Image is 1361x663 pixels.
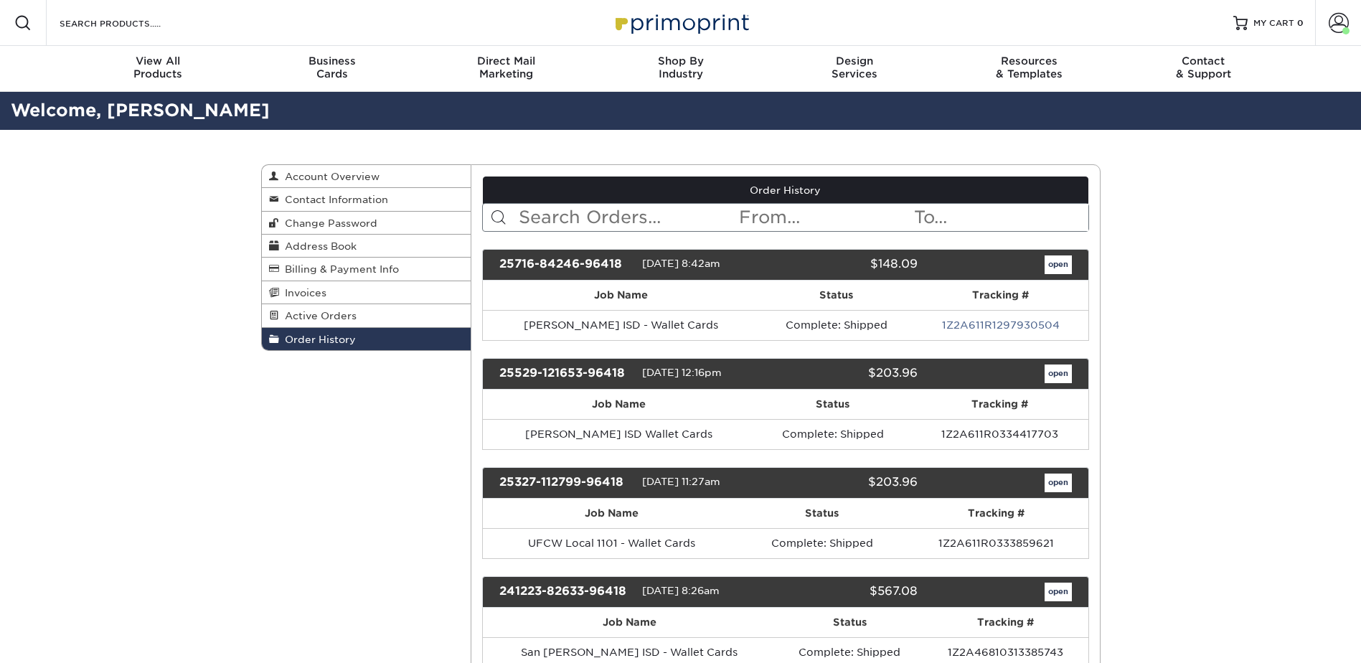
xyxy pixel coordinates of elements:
span: Shop By [593,55,768,67]
span: Change Password [279,217,377,229]
input: SEARCH PRODUCTS..... [58,14,198,32]
span: [DATE] 12:16pm [642,367,722,378]
a: open [1045,365,1072,383]
a: Invoices [262,281,471,304]
a: DesignServices [768,46,942,92]
div: Marketing [419,55,593,80]
td: Complete: Shipped [740,528,904,558]
span: 0 [1297,18,1304,28]
div: & Templates [942,55,1116,80]
span: [DATE] 8:42am [642,258,720,269]
div: 25716-84246-96418 [489,255,642,274]
input: Search Orders... [517,204,738,231]
td: Complete: Shipped [755,419,911,449]
img: Primoprint [609,7,753,38]
th: Tracking # [923,608,1088,637]
span: Direct Mail [419,55,593,67]
th: Job Name [483,608,776,637]
th: Tracking # [911,390,1088,419]
a: open [1045,255,1072,274]
span: Resources [942,55,1116,67]
span: [DATE] 11:27am [642,476,720,487]
a: Contact Information [262,188,471,211]
div: & Support [1116,55,1291,80]
span: Design [768,55,942,67]
a: 1Z2A611R1297930504 [942,319,1060,331]
a: BusinessCards [245,46,419,92]
span: MY CART [1253,17,1294,29]
span: Business [245,55,419,67]
span: Contact [1116,55,1291,67]
span: Billing & Payment Info [279,263,399,275]
a: open [1045,583,1072,601]
a: Direct MailMarketing [419,46,593,92]
span: Order History [279,334,356,345]
div: 25529-121653-96418 [489,365,642,383]
span: Invoices [279,287,326,298]
th: Tracking # [913,281,1088,310]
span: Contact Information [279,194,388,205]
span: Address Book [279,240,357,252]
th: Status [755,390,911,419]
td: [PERSON_NAME] ISD - Wallet Cards [483,310,759,340]
a: Billing & Payment Info [262,258,471,281]
div: Services [768,55,942,80]
a: Change Password [262,212,471,235]
a: Contact& Support [1116,46,1291,92]
th: Tracking # [904,499,1088,528]
span: [DATE] 8:26am [642,585,720,596]
th: Status [740,499,904,528]
a: Order History [483,177,1088,204]
th: Job Name [483,390,755,419]
div: $203.96 [775,474,928,492]
a: Address Book [262,235,471,258]
th: Job Name [483,281,759,310]
td: 1Z2A611R0334417703 [911,419,1088,449]
th: Status [776,608,923,637]
td: 1Z2A611R0333859621 [904,528,1088,558]
td: [PERSON_NAME] ISD Wallet Cards [483,419,755,449]
td: UFCW Local 1101 - Wallet Cards [483,528,740,558]
span: View All [71,55,245,67]
a: Order History [262,328,471,350]
a: open [1045,474,1072,492]
div: $203.96 [775,365,928,383]
a: Resources& Templates [942,46,1116,92]
div: Products [71,55,245,80]
input: From... [738,204,913,231]
div: $148.09 [775,255,928,274]
span: Account Overview [279,171,380,182]
div: Cards [245,55,419,80]
div: Industry [593,55,768,80]
div: 241223-82633-96418 [489,583,642,601]
span: Active Orders [279,310,357,321]
a: Account Overview [262,165,471,188]
div: 25327-112799-96418 [489,474,642,492]
input: To... [913,204,1088,231]
div: $567.08 [775,583,928,601]
a: View AllProducts [71,46,245,92]
a: Shop ByIndustry [593,46,768,92]
th: Status [759,281,913,310]
a: Active Orders [262,304,471,327]
th: Job Name [483,499,740,528]
td: Complete: Shipped [759,310,913,340]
